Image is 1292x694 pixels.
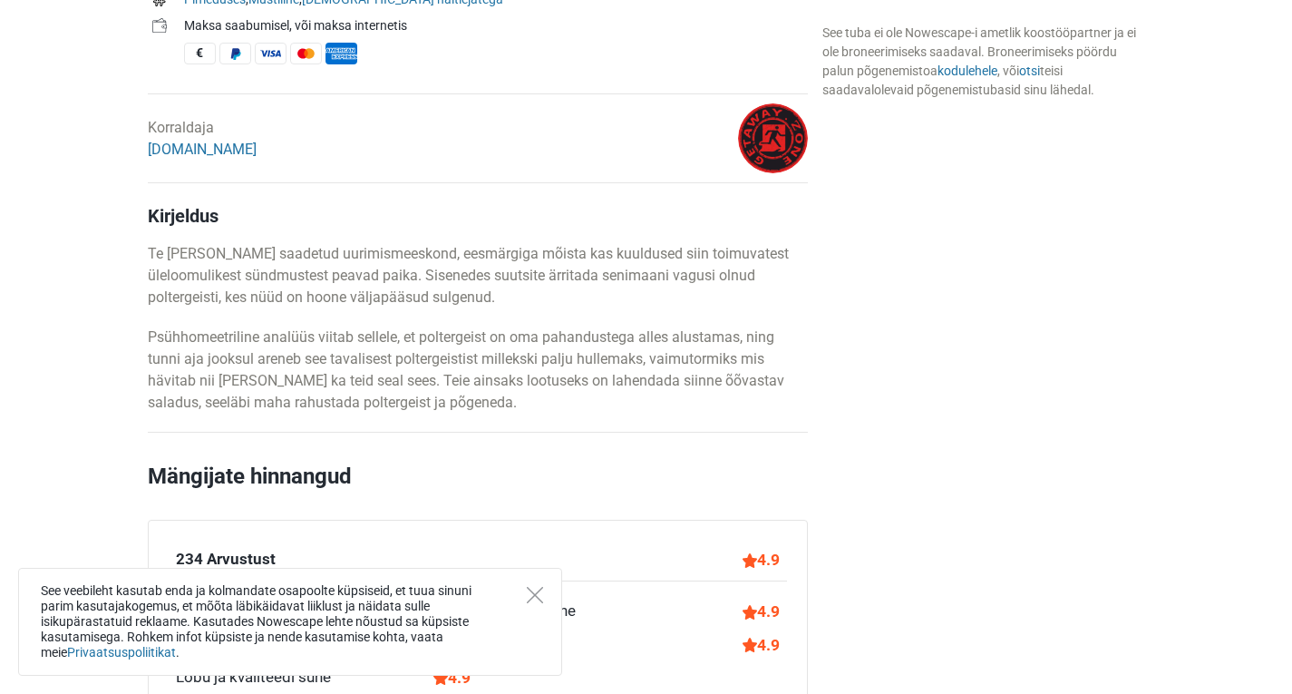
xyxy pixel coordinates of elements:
div: Maksa saabumisel, või maksa internetis [184,16,808,35]
div: 4.9 [433,666,471,689]
span: Sularaha [184,43,216,64]
a: otsi [1019,64,1040,78]
span: MasterCard [290,43,322,64]
h2: Mängijate hinnangud [148,460,808,520]
div: 234 Arvustust [176,548,276,572]
div: See veebileht kasutab enda ja kolmandate osapoolte küpsiseid, et tuua sinuni parim kasutajakogemu... [18,568,562,676]
div: Lõbu ja kvaliteedi suhe [176,666,331,689]
a: [DOMAIN_NAME] [148,141,257,158]
span: PayPal [219,43,251,64]
a: Privaatsuspoliitikat [67,645,176,660]
div: 4.9 [743,600,780,623]
div: Korraldaja [148,117,257,161]
div: 4.9 [743,548,780,572]
span: Visa [255,43,287,64]
span: American Express [325,43,357,64]
p: Te [PERSON_NAME] saadetud uurimismeeskond, eesmärgiga mõista kas kuuldused siin toimuvatest ülelo... [148,243,808,308]
img: 45fbc6d3e05ebd93l.png [738,103,808,173]
a: kodulehele [937,64,997,78]
h4: Kirjeldus [148,205,808,227]
button: Close [527,587,543,603]
p: Psühhomeetriline analüüs viitab sellele, et poltergeist on oma pahandustega alles alustamas, ning... [148,327,808,414]
div: 4.9 [743,633,780,657]
div: See tuba ei ole Nowescape-i ametlik koostööpartner ja ei ole broneerimiseks saadaval. Broneerimis... [822,24,1145,100]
